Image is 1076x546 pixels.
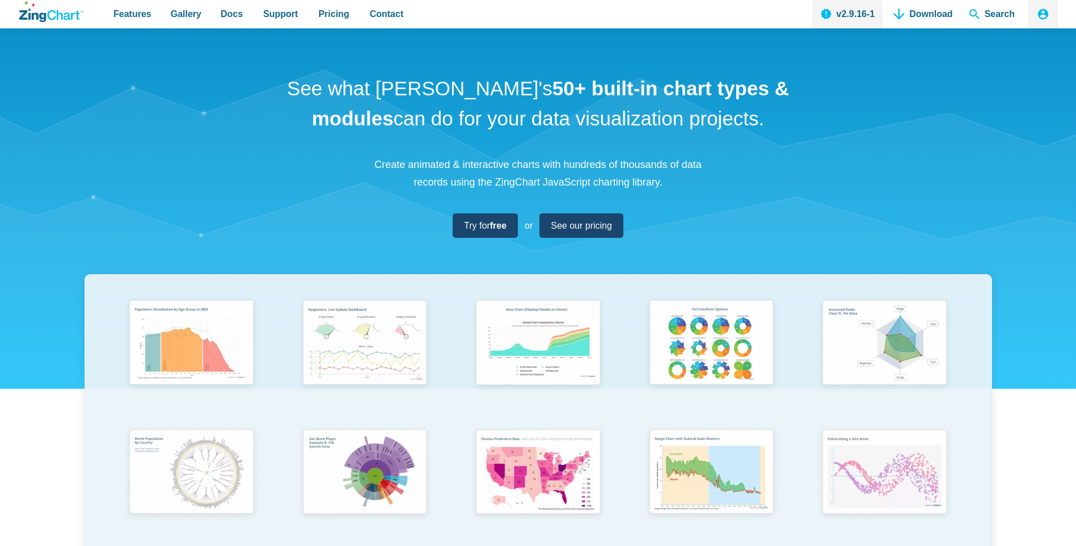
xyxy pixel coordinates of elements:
span: See our pricing [551,218,612,233]
a: ZingChart Logo. Click to return to the homepage [19,1,83,22]
img: Election Predictions Map [469,424,607,523]
p: Create animated & interactive charts with hundreds of thousands of data records using the ZingCha... [368,156,708,191]
span: Docs [221,6,243,22]
img: Population Distribution by Age Group in 2052 [122,295,260,393]
a: Animated Radar Chart ft. Pet Data [798,295,972,423]
a: Area Chart (Displays Nodes on Hover) [452,295,625,423]
span: Contact [370,6,404,22]
img: Animated Radar Chart ft. Pet Data [815,295,953,393]
strong: free [490,221,507,230]
a: Try forfree [453,213,518,238]
h1: See what [PERSON_NAME]'s can do for your data visualization projects. [283,74,794,133]
img: Responsive Live Update Dashboard [296,295,434,393]
a: See our pricing [539,213,623,238]
span: Pricing [318,6,349,22]
img: Area Chart (Displays Nodes on Hover) [469,295,607,393]
img: Sun Burst Plugin Example ft. File System Data [296,424,434,523]
a: Population Distribution by Age Group in 2052 [105,295,279,423]
a: Responsive Live Update Dashboard [278,295,452,423]
span: Support [263,6,298,22]
img: World Population by Country [122,424,260,523]
a: Pie Transform Options [624,295,798,423]
span: or [525,218,533,233]
img: Pie Transform Options [642,295,780,393]
span: Features [113,6,151,22]
strong: 50+ built-in chart types & modules [312,77,789,129]
img: Points Along a Sine Wave [815,424,953,523]
img: Range Chart with Rultes & Scale Markers [642,424,780,523]
span: Gallery [171,6,201,22]
span: Try for [464,218,507,233]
